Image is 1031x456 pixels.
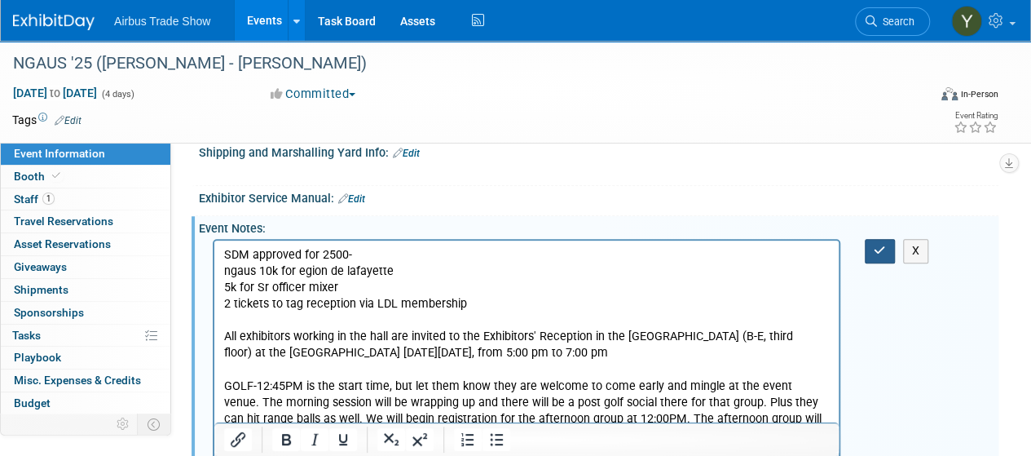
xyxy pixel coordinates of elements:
td: Toggle Event Tabs [138,414,171,435]
img: Yolanda Bauza [951,6,982,37]
a: Asset Reservations [1,233,170,255]
div: Event Notes: [199,216,998,237]
span: Tasks [12,329,41,342]
button: Numbered list [454,428,482,451]
iframe: Rich Text Area [214,241,839,444]
button: Subscript [377,428,405,451]
span: Shipments [14,283,68,296]
div: Shipping and Marshalling Yard Info: [199,140,998,162]
span: [DATE] [DATE] [12,86,98,100]
button: Bullet list [482,428,510,451]
span: Budget [14,396,51,410]
p: GOLF-12:45PM is the start time, but let them know they are welcome to come early and mingle at th... [10,138,615,219]
span: Misc. Expenses & Credits [14,374,141,387]
button: Bold [272,428,300,451]
a: Tasks [1,325,170,347]
button: Underline [329,428,357,451]
span: Sponsorships [14,306,84,319]
button: Italic [301,428,328,451]
button: Committed [265,86,362,103]
div: Event Format [854,85,998,109]
span: Search [877,15,914,28]
a: Sponsorships [1,302,170,324]
span: Staff [14,193,55,206]
i: Booth reservation complete [52,171,60,180]
a: Travel Reservations [1,210,170,232]
span: Booth [14,170,64,183]
a: Giveaways [1,256,170,278]
span: 1 [42,193,55,205]
button: Insert/edit link [224,428,252,451]
p: SDM approved for 2500- ngaus 10k for egion de lafayette 5k for Sr officer mixer 2 tickets to tag ... [10,7,615,122]
td: Personalize Event Tab Strip [109,414,138,435]
div: Exhibitor Service Manual: [199,186,998,207]
body: Rich Text Area. Press ALT-0 for help. [9,7,616,219]
a: Event Information [1,143,170,165]
span: Giveaways [14,260,67,273]
a: Edit [393,148,420,159]
div: In-Person [960,88,998,100]
div: NGAUS '25 ([PERSON_NAME] - [PERSON_NAME]) [7,49,914,78]
a: Booth [1,166,170,188]
a: Shipments [1,279,170,301]
a: Playbook [1,347,170,369]
a: Edit [338,193,365,205]
img: ExhibitDay [13,14,95,30]
span: Event Information [14,147,105,160]
span: Travel Reservations [14,215,113,228]
button: Superscript [406,428,434,451]
span: (4 days) [100,89,134,100]
div: Event Rating [954,112,998,120]
a: Budget [1,392,170,414]
span: Airbus Trade Show [114,15,210,28]
a: Edit [55,115,82,126]
span: Asset Reservations [14,237,111,250]
span: Playbook [14,351,61,364]
a: Misc. Expenses & Credits [1,370,170,392]
span: to [47,86,63,100]
td: Tags [12,112,82,128]
a: Staff1 [1,188,170,210]
img: Format-Inperson.png [941,87,958,100]
a: Search [855,7,930,36]
button: X [903,239,929,263]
